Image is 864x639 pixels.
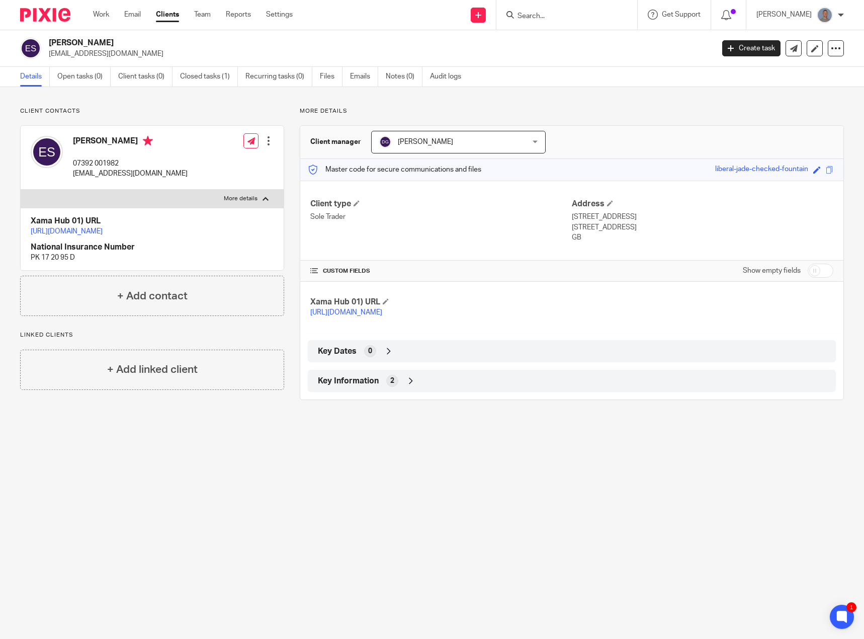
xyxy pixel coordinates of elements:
[143,136,153,146] i: Primary
[31,136,63,168] img: svg%3E
[386,67,422,87] a: Notes (0)
[180,67,238,87] a: Closed tasks (1)
[31,253,274,263] p: PK 17 20 95 D
[20,331,284,339] p: Linked clients
[662,11,701,18] span: Get Support
[20,107,284,115] p: Client contacts
[743,266,801,276] label: Show empty fields
[368,346,372,356] span: 0
[722,40,781,56] a: Create task
[31,216,274,226] h4: Xama Hub 01) URL
[310,297,572,307] h4: Xama Hub 01) URL
[31,228,103,235] a: [URL][DOMAIN_NAME]
[226,10,251,20] a: Reports
[310,137,361,147] h3: Client manager
[31,242,274,253] h4: National Insurance Number
[572,222,833,232] p: [STREET_ADDRESS]
[57,67,111,87] a: Open tasks (0)
[572,199,833,209] h4: Address
[117,288,188,304] h4: + Add contact
[320,67,342,87] a: Files
[300,107,844,115] p: More details
[318,376,379,386] span: Key Information
[318,346,357,357] span: Key Dates
[572,232,833,243] p: GB
[310,199,572,209] h4: Client type
[715,164,808,176] div: liberal-jade-checked-fountain
[73,136,188,148] h4: [PERSON_NAME]
[49,38,575,48] h2: [PERSON_NAME]
[73,169,188,179] p: [EMAIL_ADDRESS][DOMAIN_NAME]
[379,136,391,148] img: svg%3E
[310,309,382,316] a: [URL][DOMAIN_NAME]
[266,10,293,20] a: Settings
[73,158,188,169] p: 07392 001982
[156,10,179,20] a: Clients
[20,8,70,22] img: Pixie
[49,49,707,59] p: [EMAIL_ADDRESS][DOMAIN_NAME]
[224,195,257,203] p: More details
[310,212,572,222] p: Sole Trader
[20,67,50,87] a: Details
[817,7,833,23] img: James%20Headshot.png
[308,165,481,175] p: Master code for secure communications and files
[310,267,572,275] h4: CUSTOM FIELDS
[846,602,856,612] div: 1
[20,38,41,59] img: svg%3E
[390,376,394,386] span: 2
[93,10,109,20] a: Work
[124,10,141,20] a: Email
[350,67,378,87] a: Emails
[245,67,312,87] a: Recurring tasks (0)
[107,362,198,377] h4: + Add linked client
[398,138,453,145] span: [PERSON_NAME]
[118,67,172,87] a: Client tasks (0)
[572,212,833,222] p: [STREET_ADDRESS]
[516,12,607,21] input: Search
[194,10,211,20] a: Team
[756,10,812,20] p: [PERSON_NAME]
[430,67,469,87] a: Audit logs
